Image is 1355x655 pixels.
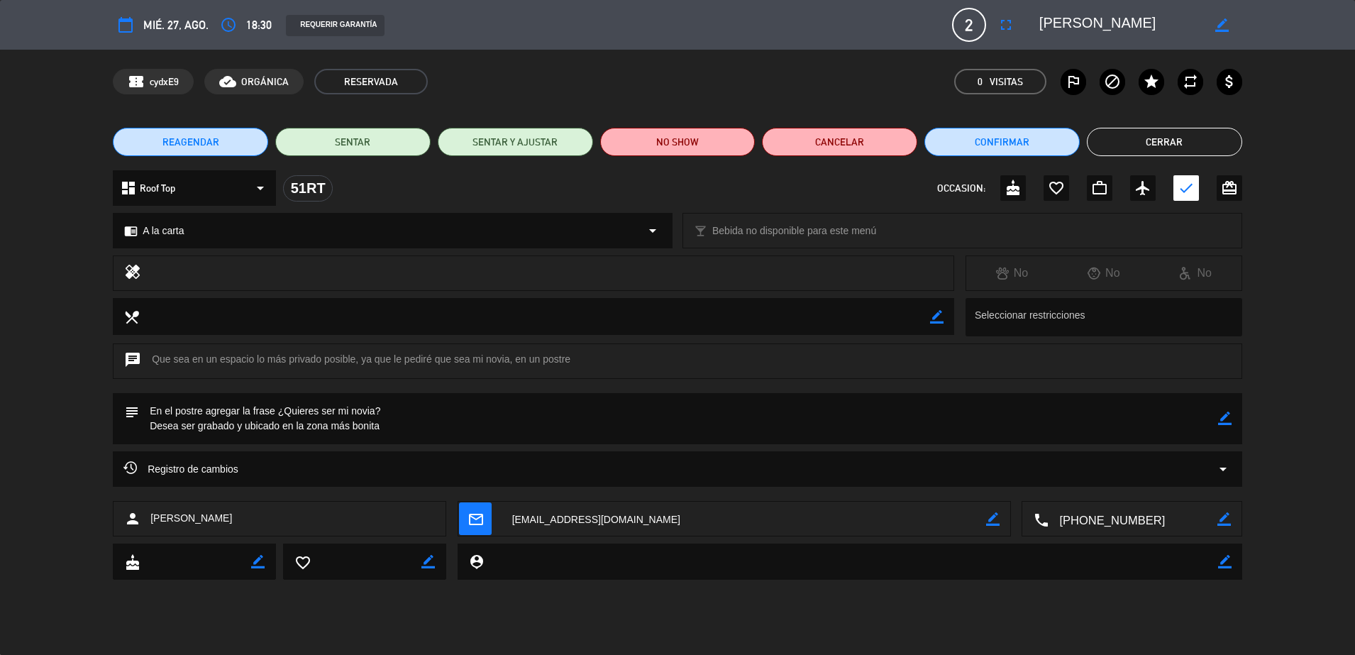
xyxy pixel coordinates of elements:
[286,15,384,36] div: REQUERIR GARANTÍA
[113,128,268,156] button: REAGENDAR
[952,8,986,42] span: 2
[924,128,1080,156] button: Confirmar
[124,554,140,570] i: cake
[1058,264,1149,282] div: No
[143,16,209,35] span: mié. 27, ago.
[1218,412,1232,425] i: border_color
[1033,512,1049,527] i: local_phone
[216,12,241,38] button: access_time
[143,223,184,239] span: A la carta
[990,74,1023,90] em: Visitas
[251,555,265,568] i: border_color
[438,128,593,156] button: SENTAR Y AJUSTAR
[123,461,238,478] span: Registro de cambios
[219,73,236,90] i: cloud_done
[1065,73,1082,90] i: outlined_flag
[986,512,1000,526] i: border_color
[1178,180,1195,197] i: check
[1182,73,1199,90] i: repeat
[150,510,232,527] span: [PERSON_NAME]
[294,554,310,570] i: favorite_border
[1091,180,1108,197] i: work_outline
[1150,264,1241,282] div: No
[421,555,435,568] i: border_color
[1221,73,1238,90] i: attach_money
[762,128,917,156] button: Cancelar
[252,180,269,197] i: arrow_drop_down
[1087,128,1242,156] button: Cerrar
[241,74,289,90] span: ORGÁNICA
[124,263,141,283] i: healing
[1143,73,1160,90] i: star
[712,223,876,239] span: Bebida no disponible para este menú
[275,128,431,156] button: SENTAR
[937,180,985,197] span: OCCASION:
[1005,180,1022,197] i: cake
[1134,180,1151,197] i: airplanemode_active
[283,175,333,202] div: 51RT
[162,135,219,150] span: REAGENDAR
[694,224,707,238] i: local_bar
[113,12,138,38] button: calendar_today
[1218,555,1232,568] i: border_color
[150,74,179,90] span: cydxE9
[123,309,139,324] i: local_dining
[246,16,272,35] span: 18:30
[128,73,145,90] span: confirmation_number
[117,16,134,33] i: calendar_today
[124,224,138,238] i: chrome_reader_mode
[1221,180,1238,197] i: card_giftcard
[1104,73,1121,90] i: block
[468,554,484,569] i: person_pin
[124,510,141,527] i: person
[120,180,137,197] i: dashboard
[140,180,175,197] span: Roof Top
[1215,461,1232,478] i: arrow_drop_down
[468,511,483,527] i: mail_outline
[1048,180,1065,197] i: favorite_border
[220,16,237,33] i: access_time
[600,128,756,156] button: NO SHOW
[978,74,983,90] span: 0
[930,310,944,324] i: border_color
[314,69,428,94] span: RESERVADA
[644,222,661,239] i: arrow_drop_down
[993,12,1019,38] button: fullscreen
[113,343,1242,379] div: Que sea en un espacio lo más privado posible, ya que le pediré que sea mi novia, en un postre
[997,16,1014,33] i: fullscreen
[1217,512,1231,526] i: border_color
[123,404,139,419] i: subject
[124,351,141,371] i: chat
[966,264,1058,282] div: No
[1215,18,1229,32] i: border_color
